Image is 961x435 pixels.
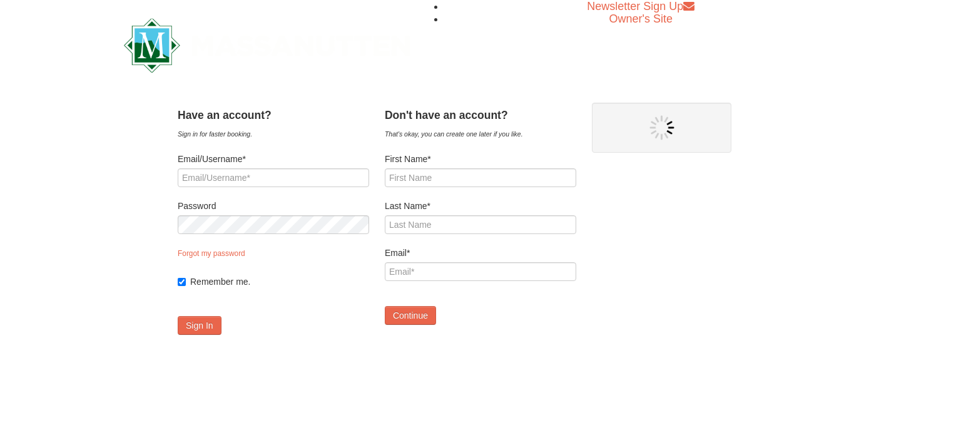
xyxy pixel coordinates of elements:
[609,13,673,25] a: Owner's Site
[385,109,576,121] h4: Don't have an account?
[178,249,245,258] a: Forgot my password
[178,168,369,187] input: Email/Username*
[385,128,576,140] div: That's okay, you can create one later if you like.
[178,316,221,335] button: Sign In
[124,18,410,73] img: Massanutten Resort Logo
[124,29,410,58] a: Massanutten Resort
[385,247,576,259] label: Email*
[385,215,576,234] input: Last Name
[649,115,674,140] img: wait gif
[178,153,369,165] label: Email/Username*
[385,306,436,325] button: Continue
[385,262,576,281] input: Email*
[385,153,576,165] label: First Name*
[190,275,369,288] label: Remember me.
[385,168,576,187] input: First Name
[178,128,369,140] div: Sign in for faster booking.
[178,109,369,121] h4: Have an account?
[385,200,576,212] label: Last Name*
[178,200,369,212] label: Password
